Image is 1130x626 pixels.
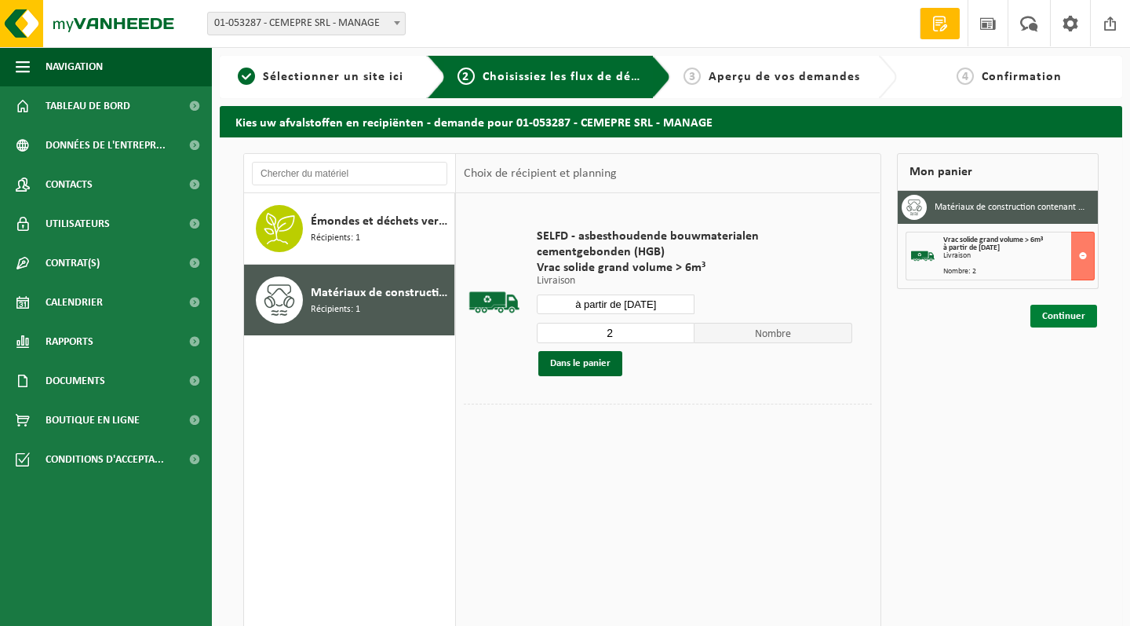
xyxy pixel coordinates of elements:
[46,86,130,126] span: Tableau de bord
[228,68,414,86] a: 1Sélectionner un site ici
[311,231,360,246] span: Récipients: 1
[943,243,1000,252] strong: à partir de [DATE]
[943,236,1043,244] span: Vrac solide grand volume > 6m³
[220,106,1122,137] h2: Kies uw afvalstoffen en recipiënten - demande pour 01-053287 - CEMEPRE SRL - MANAGE
[238,68,255,85] span: 1
[46,283,103,322] span: Calendrier
[982,71,1062,83] span: Confirmation
[683,68,701,85] span: 3
[46,204,110,243] span: Utilisateurs
[46,243,100,283] span: Contrat(s)
[709,71,860,83] span: Aperçu de vos demandes
[694,323,852,343] span: Nombre
[935,195,1087,220] h3: Matériaux de construction contenant de l'amiante lié au ciment (non friable)
[537,260,852,276] span: Vrac solide grand volume > 6m³
[311,284,450,302] span: Matériaux de construction contenant de l'amiante lié au ciment (non friable)
[252,162,447,185] input: Chercher du matériel
[46,401,140,440] span: Boutique en ligne
[46,47,103,86] span: Navigation
[244,193,455,265] button: Émondes et déchets verts Ø < 12 cm Récipients: 1
[208,13,405,35] span: 01-053287 - CEMEPRE SRL - MANAGE
[943,268,1095,276] div: Nombre: 2
[483,71,744,83] span: Choisissiez les flux de déchets et récipients
[456,154,625,193] div: Choix de récipient et planning
[311,212,450,231] span: Émondes et déchets verts Ø < 12 cm
[46,126,166,165] span: Données de l'entrepr...
[537,229,852,260] span: SELFD - asbesthoudende bouwmaterialen cementgebonden (HGB)
[537,295,694,314] input: Sélectionnez date
[538,351,622,376] button: Dans le panier
[957,68,974,85] span: 4
[46,361,105,401] span: Documents
[943,252,1095,260] div: Livraison
[457,68,475,85] span: 2
[311,302,360,317] span: Récipients: 1
[897,153,1099,191] div: Mon panier
[207,12,406,35] span: 01-053287 - CEMEPRE SRL - MANAGE
[263,71,403,83] span: Sélectionner un site ici
[46,440,164,479] span: Conditions d'accepta...
[46,165,93,204] span: Contacts
[46,322,93,361] span: Rapports
[537,276,852,287] p: Livraison
[1030,305,1097,328] a: Continuer
[244,265,455,335] button: Matériaux de construction contenant de l'amiante lié au ciment (non friable) Récipients: 1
